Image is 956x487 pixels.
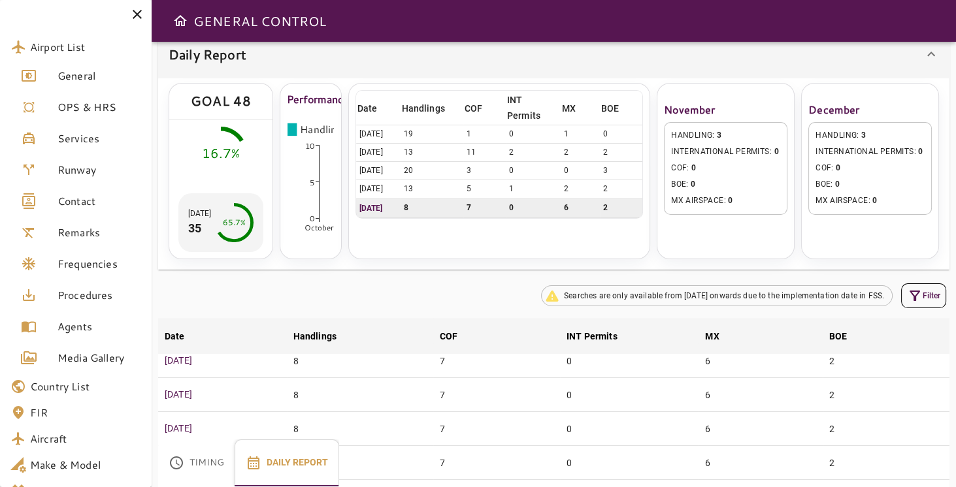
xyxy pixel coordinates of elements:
div: INT Permits [567,328,618,344]
h6: Performance [287,90,335,108]
span: 0 [835,180,840,189]
span: BOE [601,101,636,116]
td: 11 [463,144,506,162]
p: [DATE] [165,354,280,368]
td: 8 [287,344,433,378]
td: 7 [433,446,560,480]
td: 2 [561,144,600,162]
td: 20 [400,162,463,180]
span: HANDLING : [671,129,780,142]
td: [DATE] [356,125,401,144]
div: GOAL 48 [191,90,252,112]
tspan: 10 [305,140,314,151]
p: [DATE] [165,388,280,401]
td: 6 [699,378,822,412]
div: Date [357,101,378,116]
div: BOE [601,101,619,116]
span: 0 [691,180,695,189]
td: 8 [287,378,433,412]
tspan: Handlings [300,122,348,136]
td: 2 [823,378,949,412]
td: 6 [561,198,600,217]
span: 0 [691,163,696,172]
td: 0 [560,344,699,378]
span: COF : [816,162,925,175]
div: 16.7% [202,143,240,163]
div: COF [440,328,457,344]
td: 6 [699,412,822,446]
span: BOE : [816,178,925,191]
td: 7 [433,344,560,378]
span: Frequencies [58,256,141,272]
span: INT Permits [567,328,635,344]
span: Searches are only available from [DATE] onwards due to the implementation date in FSS. [556,290,892,302]
span: BOE : [671,178,780,191]
button: Timing [158,439,235,486]
span: MX [705,328,736,344]
span: OPS & HRS [58,99,141,115]
tspan: 5 [310,176,314,187]
td: 5 [463,180,506,198]
td: 0 [560,446,699,480]
p: [DATE] [188,208,212,219]
p: [DATE] [165,422,280,435]
td: 13 [400,144,463,162]
h6: Daily Report [169,44,246,65]
span: Agents [58,319,141,334]
span: 0 [836,163,840,172]
span: Date [165,328,202,344]
span: General [58,68,141,84]
div: Handlings [293,328,337,344]
td: 8 [400,198,463,217]
span: COF : [671,162,780,175]
td: 8 [287,446,433,480]
h6: GENERAL CONTROL [193,10,326,31]
span: HANDLING : [816,129,925,142]
div: INT Permits [507,92,542,123]
div: Handlings [401,101,444,116]
span: FIR [30,405,141,420]
span: 3 [861,131,866,140]
td: 1 [561,125,600,144]
span: Media Gallery [58,350,141,366]
span: Handlings [401,101,461,116]
td: 19 [400,125,463,144]
td: 2 [600,198,642,217]
span: MX [562,101,593,116]
td: 7 [433,412,560,446]
td: 0 [561,162,600,180]
td: 1 [463,125,506,144]
td: 0 [506,198,561,217]
span: INTERNATIONAL PERMITS : [816,146,925,159]
span: COF [440,328,474,344]
span: Services [58,131,141,146]
td: 2 [561,180,600,198]
div: Daily Report [158,31,949,78]
span: 3 [717,131,721,140]
span: 0 [728,196,733,205]
td: 0 [600,125,642,144]
td: 0 [560,412,699,446]
button: Open drawer [167,8,193,34]
span: Remarks [58,225,141,240]
span: Country List [30,379,141,394]
span: 0 [918,147,923,156]
td: 6 [699,344,822,378]
td: 7 [433,378,560,412]
div: Date [165,328,185,344]
td: 2 [600,180,642,198]
div: Daily Report [158,78,949,270]
td: 2 [823,412,949,446]
span: MX AIRSPACE : [671,195,780,208]
span: 0 [872,196,877,205]
td: 0 [506,162,561,180]
td: 2 [823,446,949,480]
h6: December [808,101,932,119]
td: [DATE] [356,144,401,162]
span: 0 [774,147,778,156]
td: [DATE] [356,162,401,180]
h6: November [664,101,787,119]
td: 1 [506,180,561,198]
div: COF [465,101,482,116]
span: Handlings [293,328,354,344]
